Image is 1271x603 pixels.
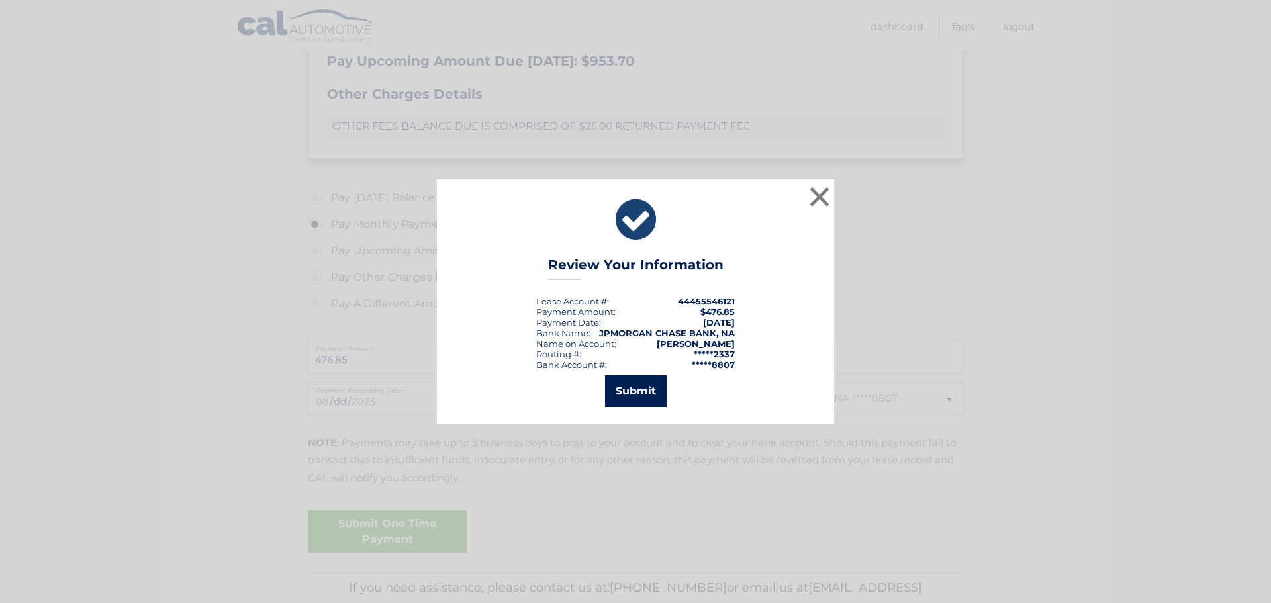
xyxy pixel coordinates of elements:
strong: 44455546121 [678,296,735,306]
strong: JPMORGAN CHASE BANK, NA [599,328,735,338]
div: Name on Account: [536,338,616,349]
button: Submit [605,375,667,407]
div: Bank Account #: [536,359,607,370]
div: Payment Amount: [536,306,616,317]
strong: [PERSON_NAME] [657,338,735,349]
div: Lease Account #: [536,296,609,306]
span: Payment Date [536,317,599,328]
button: × [806,183,833,210]
div: Routing #: [536,349,581,359]
span: [DATE] [703,317,735,328]
span: $476.85 [700,306,735,317]
div: Bank Name: [536,328,590,338]
h3: Review Your Information [548,257,724,280]
div: : [536,317,601,328]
